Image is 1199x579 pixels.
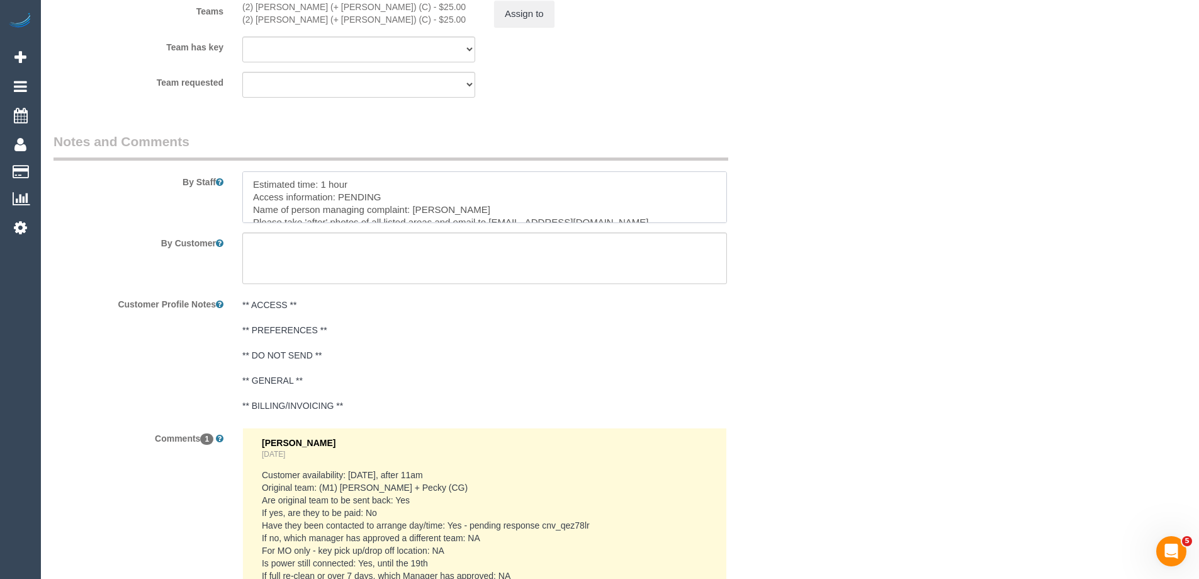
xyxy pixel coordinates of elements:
img: Automaid Logo [8,13,33,30]
label: Team has key [44,37,233,54]
span: [PERSON_NAME] [262,438,335,448]
iframe: Intercom live chat [1156,536,1186,566]
a: [DATE] [262,450,285,459]
label: By Customer [44,232,233,249]
label: Teams [44,1,233,18]
label: By Staff [44,171,233,188]
label: Comments [44,428,233,445]
label: Team requested [44,72,233,89]
div: 0.5 hours x $50.00/hour [242,13,475,26]
span: 5 [1182,536,1192,546]
legend: Notes and Comments [53,132,728,161]
span: 1 [200,433,213,445]
button: Assign to [494,1,554,27]
label: Customer Profile Notes [44,294,233,311]
div: 0.5 hours x $50.00/hour [242,1,475,13]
